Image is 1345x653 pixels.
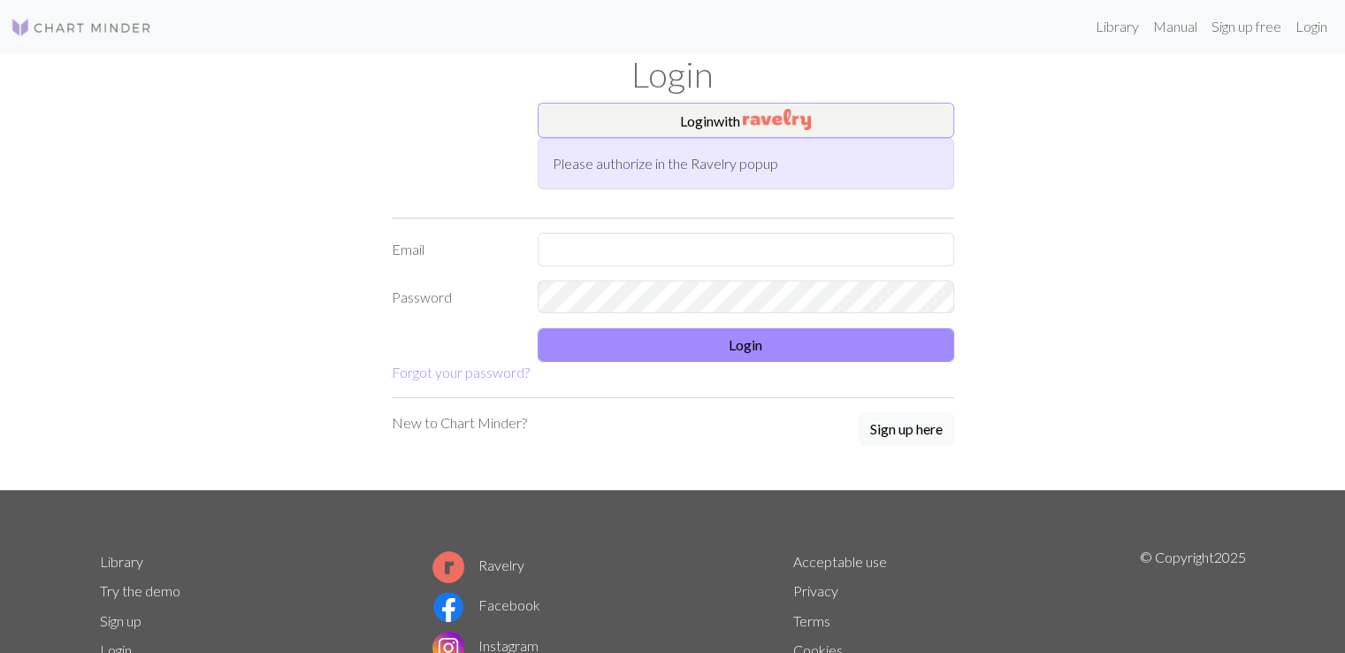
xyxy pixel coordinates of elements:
[381,280,527,314] label: Password
[743,109,811,130] img: Ravelry
[793,612,830,629] a: Terms
[100,582,180,599] a: Try the demo
[100,612,141,629] a: Sign up
[793,553,887,570] a: Acceptable use
[432,596,540,613] a: Facebook
[538,103,954,138] button: Loginwith
[538,328,954,362] button: Login
[1146,9,1204,44] a: Manual
[1204,9,1288,44] a: Sign up free
[432,551,464,583] img: Ravelry logo
[381,233,527,266] label: Email
[392,412,527,434] p: New to Chart Minder?
[1089,9,1146,44] a: Library
[1288,9,1334,44] a: Login
[100,553,143,570] a: Library
[538,138,954,189] div: Please authorize in the Ravelry popup
[793,582,838,599] a: Privacy
[859,412,954,448] a: Sign up here
[432,591,464,623] img: Facebook logo
[11,17,152,38] img: Logo
[859,412,954,446] button: Sign up here
[432,557,524,573] a: Ravelry
[392,364,530,380] a: Forgot your password?
[89,53,1257,96] h1: Login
